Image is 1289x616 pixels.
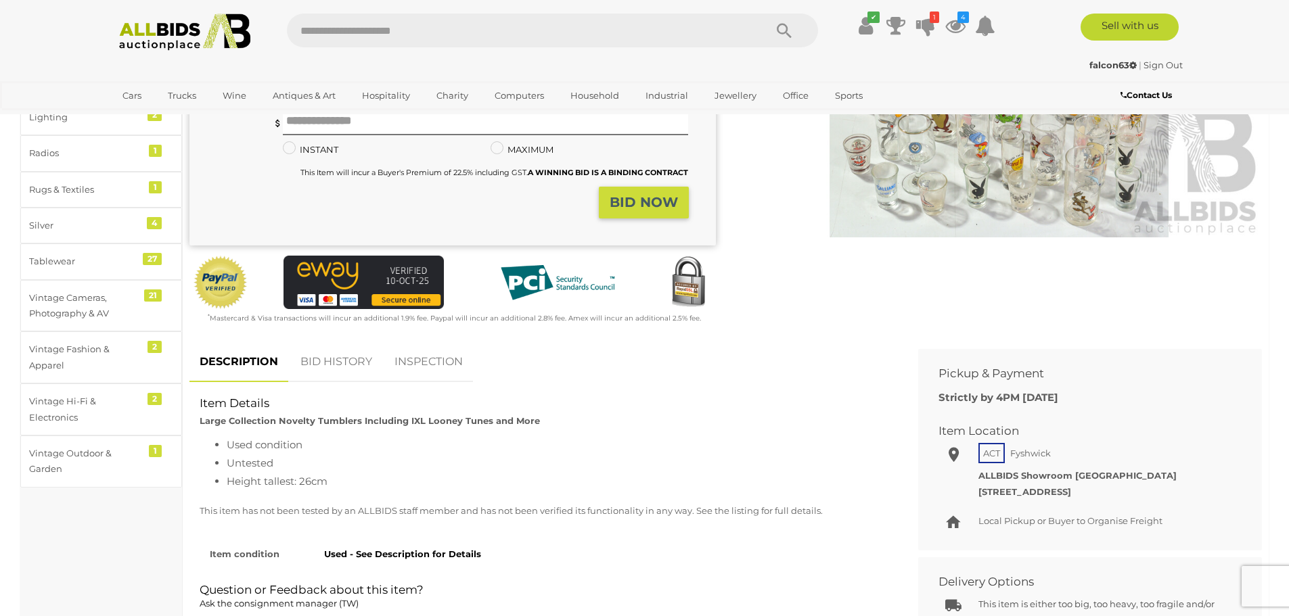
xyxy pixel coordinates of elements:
strong: BID NOW [610,194,678,210]
div: 21 [144,289,162,302]
img: PCI DSS compliant [490,256,625,310]
small: This Item will incur a Buyer's Premium of 22.5% including GST. [300,168,688,177]
div: 2 [148,341,162,353]
small: Mastercard & Visa transactions will incur an additional 1.9% fee. Paypal will incur an additional... [208,314,701,323]
li: Used condition [227,435,888,454]
a: [GEOGRAPHIC_DATA] [114,107,227,129]
h2: Pickup & Payment [939,367,1221,380]
div: Vintage Fashion & Apparel [29,341,141,373]
b: Strictly by 4PM [DATE] [939,391,1058,404]
a: Sports [826,85,872,107]
button: Search [750,14,818,47]
span: ACT [978,443,1005,463]
div: 2 [148,109,162,121]
a: Trucks [159,85,205,107]
a: Household [562,85,628,107]
img: Secured by Rapid SSL [661,256,715,310]
h2: Item Details [200,397,888,410]
i: 1 [930,11,939,23]
div: Vintage Hi-Fi & Electronics [29,394,141,425]
div: 4 [147,217,162,229]
strong: Used - See Description for Details [324,548,481,559]
span: Fyshwick [1007,444,1054,462]
span: Local Pickup or Buyer to Organise Freight [978,515,1162,526]
i: ✔ [867,11,880,23]
a: Vintage Fashion & Apparel 2 [20,331,182,383]
div: Rugs & Textiles [29,182,141,197]
a: Contact Us [1121,88,1175,103]
img: Official PayPal Seal [193,256,248,310]
h2: Question or Feedback about this item? [200,584,888,612]
a: Charity [428,85,477,107]
div: Tablewear [29,254,141,269]
label: INSTANT [283,142,338,158]
a: Hospitality [353,85,419,107]
span: | [1139,60,1141,70]
a: Sign Out [1144,60,1183,70]
a: DESCRIPTION [189,342,288,382]
a: Office [774,85,817,107]
h2: Delivery Options [939,575,1221,588]
div: 1 [149,445,162,457]
a: ✔ [856,14,876,38]
div: Vintage Outdoor & Garden [29,446,141,477]
img: eWAY Payment Gateway [284,256,444,309]
label: MAXIMUM [491,142,553,158]
strong: [STREET_ADDRESS] [978,486,1071,497]
a: Jewellery [706,85,765,107]
a: 1 [915,14,936,38]
a: Wine [214,85,255,107]
li: Height tallest: 26cm [227,472,888,490]
a: Vintage Hi-Fi & Electronics 2 [20,383,182,435]
a: Tablewear 27 [20,243,182,279]
div: Lighting [29,110,141,125]
a: INSPECTION [384,342,473,382]
b: Contact Us [1121,90,1172,100]
div: Vintage Cameras, Photography & AV [29,290,141,322]
a: Industrial [637,85,697,107]
a: Rugs & Textiles 1 [20,172,182,208]
div: 2 [148,393,162,405]
a: Radios 1 [20,135,182,171]
b: A WINNING BID IS A BINDING CONTRACT [528,168,688,177]
a: Antiques & Art [264,85,344,107]
strong: Large Collection Novelty Tumblers Including IXL Looney Tunes and More [200,415,540,426]
span: Ask the consignment manager (TW) [200,598,359,609]
img: Allbids.com.au [112,14,258,51]
li: Untested [227,454,888,472]
a: Vintage Cameras, Photography & AV 21 [20,280,182,332]
a: Computers [486,85,553,107]
strong: ALLBIDS Showroom [GEOGRAPHIC_DATA] [978,470,1177,481]
div: 1 [149,145,162,157]
a: Sell with us [1081,14,1179,41]
div: 1 [149,181,162,193]
a: 4 [945,14,966,38]
a: Vintage Outdoor & Garden 1 [20,435,182,488]
a: Lighting 2 [20,99,182,135]
a: Cars [114,85,150,107]
a: BID HISTORY [290,342,382,382]
p: This item has not been tested by an ALLBIDS staff member and has not been verified its functional... [200,503,888,519]
h2: Item Location [939,425,1221,437]
a: Silver 4 [20,208,182,243]
div: Silver [29,218,141,233]
a: falcon63 [1089,60,1139,70]
strong: falcon63 [1089,60,1137,70]
div: 27 [143,253,162,265]
div: Radios [29,145,141,161]
strong: Item condition [210,548,279,559]
button: BID NOW [599,187,689,218]
i: 4 [957,11,969,23]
